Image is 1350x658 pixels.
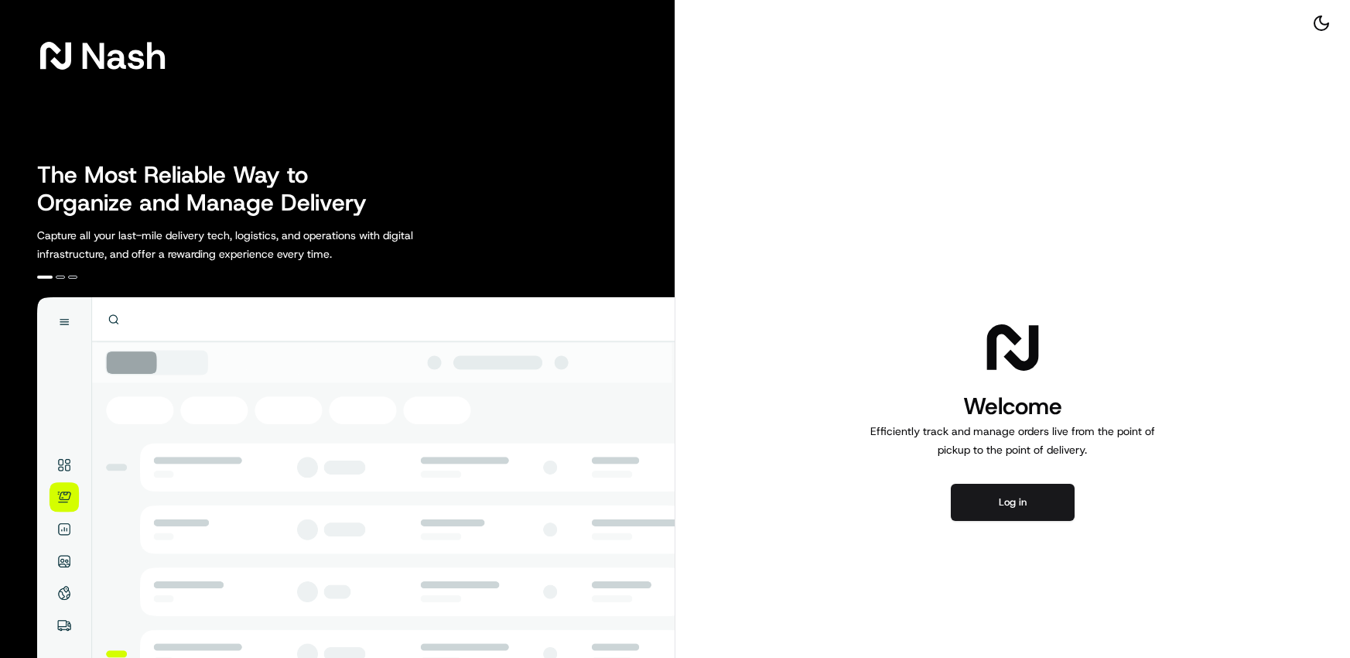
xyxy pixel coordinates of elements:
[80,40,166,71] span: Nash
[864,422,1161,459] p: Efficiently track and manage orders live from the point of pickup to the point of delivery.
[951,484,1075,521] button: Log in
[864,391,1161,422] h1: Welcome
[37,226,483,263] p: Capture all your last-mile delivery tech, logistics, and operations with digital infrastructure, ...
[37,161,384,217] h2: The Most Reliable Way to Organize and Manage Delivery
